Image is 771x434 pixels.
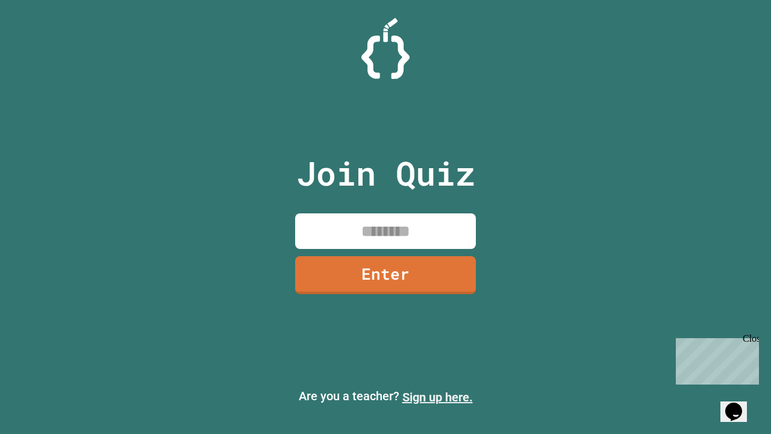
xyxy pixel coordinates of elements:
a: Sign up here. [402,390,473,404]
iframe: chat widget [720,386,759,422]
img: Logo.svg [361,18,410,79]
iframe: chat widget [671,333,759,385]
a: Enter [295,256,476,294]
p: Join Quiz [296,148,475,198]
div: Chat with us now!Close [5,5,83,77]
p: Are you a teacher? [10,387,761,406]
